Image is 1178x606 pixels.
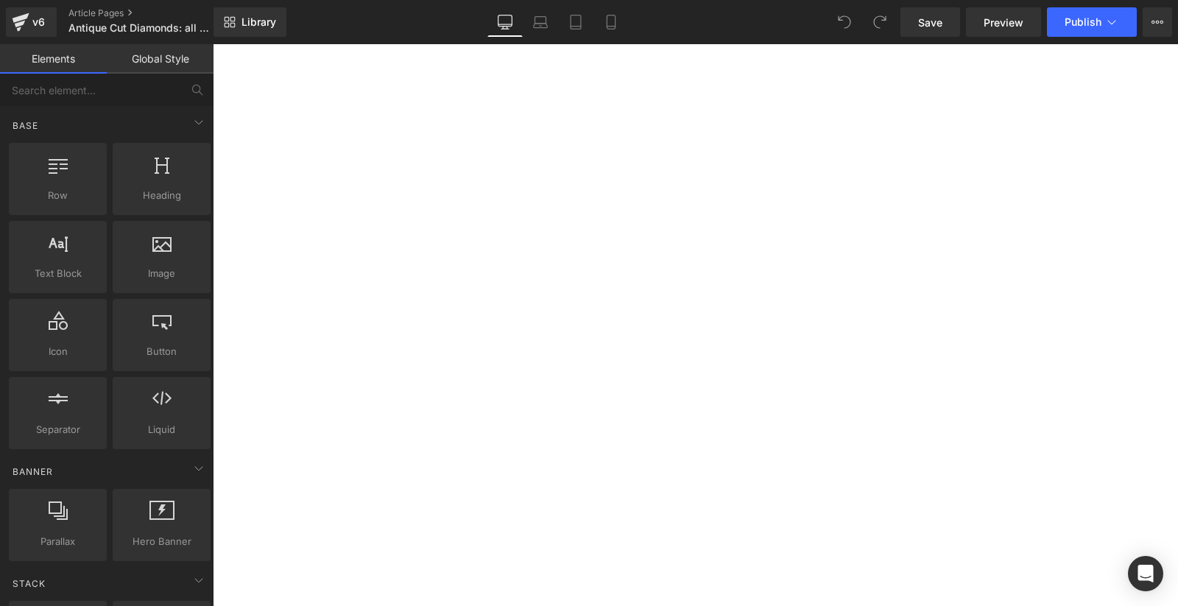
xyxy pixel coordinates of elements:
[487,7,523,37] a: Desktop
[1128,556,1163,591] div: Open Intercom Messenger
[1065,16,1101,28] span: Publish
[6,7,57,37] a: v6
[117,344,206,359] span: Button
[13,266,102,281] span: Text Block
[1143,7,1172,37] button: More
[918,15,942,30] span: Save
[523,7,558,37] a: Laptop
[13,422,102,437] span: Separator
[117,188,206,203] span: Heading
[865,7,895,37] button: Redo
[830,7,859,37] button: Undo
[214,7,286,37] a: New Library
[117,266,206,281] span: Image
[241,15,276,29] span: Library
[29,13,48,32] div: v6
[593,7,629,37] a: Mobile
[13,188,102,203] span: Row
[1047,7,1137,37] button: Publish
[11,465,54,479] span: Banner
[68,7,238,19] a: Article Pages
[966,7,1041,37] a: Preview
[13,534,102,549] span: Parallax
[11,119,40,133] span: Base
[117,422,206,437] span: Liquid
[984,15,1023,30] span: Preview
[13,344,102,359] span: Icon
[558,7,593,37] a: Tablet
[68,22,210,34] span: Antique Cut Diamonds: all you need to know
[107,44,214,74] a: Global Style
[11,577,47,591] span: Stack
[117,534,206,549] span: Hero Banner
